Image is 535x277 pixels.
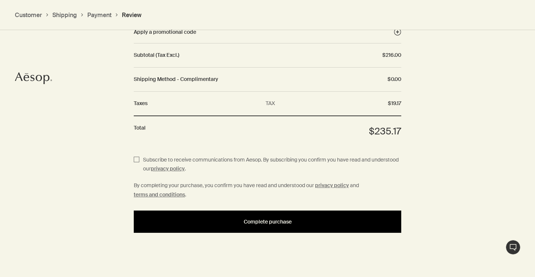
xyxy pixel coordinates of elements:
[134,28,401,36] button: Apply a promotional code
[151,165,185,172] strong: privacy policy
[315,182,349,189] strong: privacy policy
[266,99,344,108] dd: TAX
[134,211,401,233] button: Complete purchase
[87,11,111,19] button: Payment
[361,124,401,140] dd: $235.17
[185,165,186,172] span: .
[350,182,359,189] span: and
[134,51,360,60] dt: Subtotal (Tax Excl.)
[122,11,142,19] button: Review
[143,156,399,172] span: Subscribe to receive communications from Aesop. By subscribing you confirm you have read and unde...
[134,191,185,198] strong: terms and conditions
[375,51,401,60] dd: $216.00
[151,164,185,174] a: privacy policy
[244,219,292,225] span: Complete purchase
[134,99,251,108] dt: Taxes
[134,75,365,84] dt: Shipping Method - Complimentary
[134,124,347,140] dt: Total
[134,182,314,189] span: By completing your purchase, you confirm you have read and understood our
[52,11,77,19] button: Shipping
[15,11,42,19] button: Customer
[506,240,521,255] button: Live Assistance
[185,191,186,198] span: .
[134,29,394,35] div: Apply a promotional code
[366,99,401,108] dd: $19.17
[380,75,401,84] dd: $0.00
[315,181,349,190] a: privacy policy
[134,190,185,200] a: terms and conditions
